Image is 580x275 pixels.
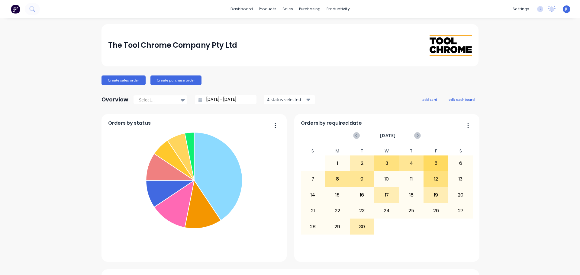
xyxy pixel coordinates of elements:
[256,5,279,14] div: products
[424,187,448,203] div: 19
[375,187,399,203] div: 17
[424,171,448,187] div: 12
[350,147,375,155] div: T
[375,203,399,218] div: 24
[350,187,374,203] div: 16
[350,203,374,218] div: 23
[350,171,374,187] div: 9
[325,147,350,155] div: M
[374,147,399,155] div: W
[11,5,20,14] img: Factory
[324,5,353,14] div: productivity
[399,187,424,203] div: 18
[418,95,441,103] button: add card
[267,96,305,103] div: 4 status selected
[227,5,256,14] a: dashboard
[325,187,350,203] div: 15
[150,75,201,85] button: Create purchase order
[108,39,237,51] div: The Tool Chrome Company Pty Ltd
[375,156,399,171] div: 3
[301,171,325,187] div: 7
[101,94,128,106] div: Overview
[424,203,448,218] div: 26
[449,203,473,218] div: 27
[325,219,350,234] div: 29
[565,6,568,12] span: JL
[301,120,362,127] span: Orders by required date
[301,147,325,155] div: S
[430,35,472,56] img: The Tool Chrome Company Pty Ltd
[325,156,350,171] div: 1
[380,132,396,139] span: [DATE]
[424,147,448,155] div: F
[399,156,424,171] div: 4
[399,171,424,187] div: 11
[449,156,473,171] div: 6
[325,171,350,187] div: 8
[108,120,151,127] span: Orders by status
[399,203,424,218] div: 25
[325,203,350,218] div: 22
[510,5,532,14] div: settings
[279,5,296,14] div: sales
[445,95,478,103] button: edit dashboard
[399,147,424,155] div: T
[301,203,325,218] div: 21
[424,156,448,171] div: 5
[301,187,325,203] div: 14
[350,219,374,234] div: 30
[449,171,473,187] div: 13
[296,5,324,14] div: purchasing
[448,147,473,155] div: S
[101,75,146,85] button: Create sales order
[301,219,325,234] div: 28
[350,156,374,171] div: 2
[449,187,473,203] div: 20
[375,171,399,187] div: 10
[264,95,315,104] button: 4 status selected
